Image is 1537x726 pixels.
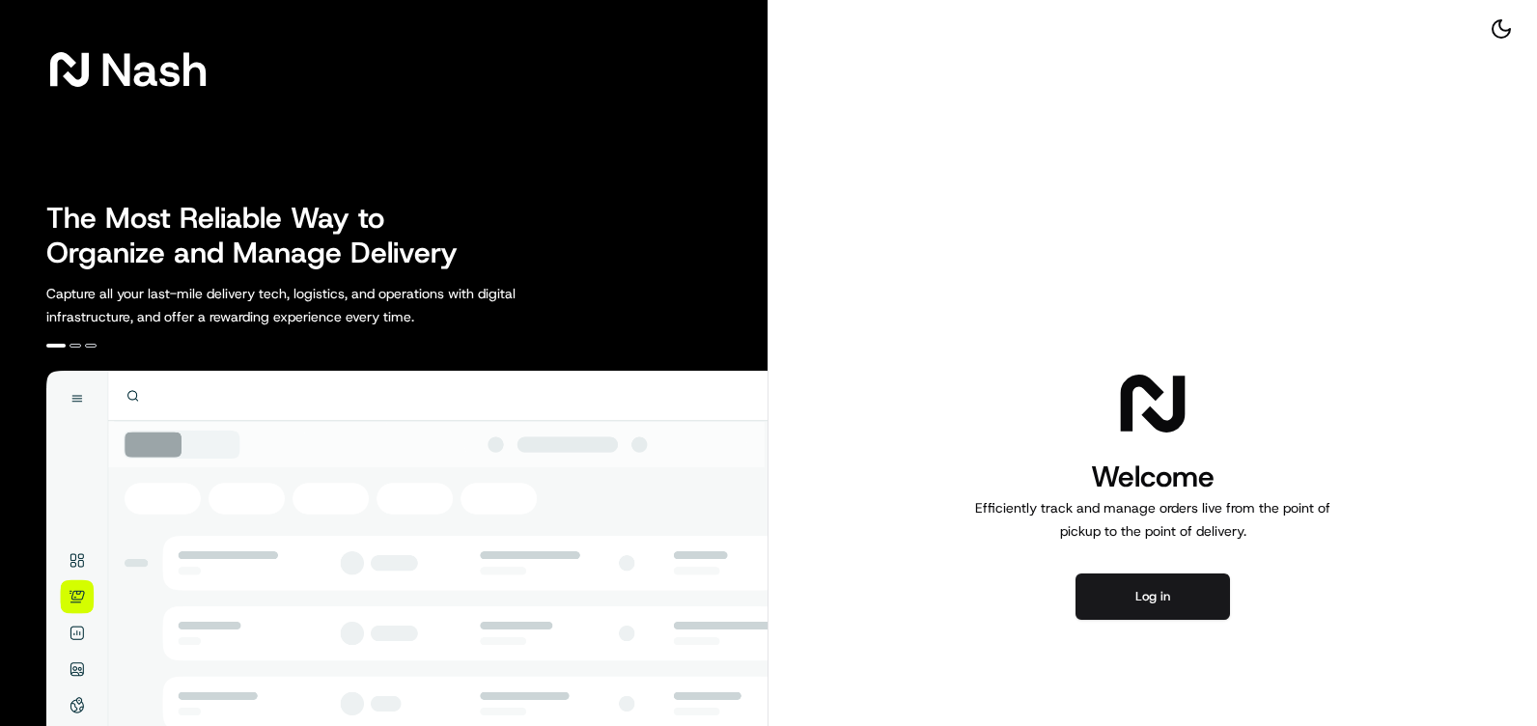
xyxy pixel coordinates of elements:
[100,50,208,89] span: Nash
[1076,573,1230,620] button: Log in
[967,496,1338,543] p: Efficiently track and manage orders live from the point of pickup to the point of delivery.
[46,201,479,270] h2: The Most Reliable Way to Organize and Manage Delivery
[46,282,602,328] p: Capture all your last-mile delivery tech, logistics, and operations with digital infrastructure, ...
[967,458,1338,496] h1: Welcome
